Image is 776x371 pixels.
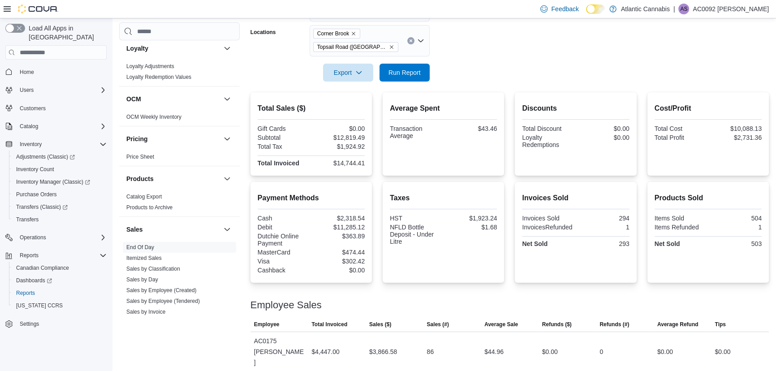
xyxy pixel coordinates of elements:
[126,63,174,69] a: Loyalty Adjustments
[710,215,762,222] div: 504
[13,164,58,175] a: Inventory Count
[258,193,365,203] h2: Payment Methods
[351,31,356,36] button: Remove Corner Brook from selection in this group
[16,264,69,272] span: Canadian Compliance
[16,139,45,150] button: Inventory
[9,299,110,312] button: [US_STATE] CCRS
[16,153,75,160] span: Adjustments (Classic)
[655,103,762,114] h2: Cost/Profit
[710,125,762,132] div: $10,088.13
[313,267,365,274] div: $0.00
[16,121,107,132] span: Catalog
[16,289,35,297] span: Reports
[313,160,365,167] div: $14,744.41
[126,44,148,53] h3: Loyalty
[710,240,762,247] div: 503
[13,151,78,162] a: Adjustments (Classic)
[390,125,442,139] div: Transaction Average
[680,4,687,14] span: AS
[222,224,233,235] button: Sales
[427,321,449,328] span: Sales (#)
[313,125,365,132] div: $0.00
[317,43,387,52] span: Topsail Road ([GEOGRAPHIC_DATA][PERSON_NAME])
[126,244,154,250] a: End Of Day
[445,215,497,222] div: $1,923.24
[13,151,107,162] span: Adjustments (Classic)
[126,174,220,183] button: Products
[16,318,107,329] span: Settings
[222,134,233,144] button: Pricing
[390,224,442,245] div: NFLD Bottle Deposit - Under Litre
[2,65,110,78] button: Home
[254,321,280,328] span: Employee
[126,308,165,315] span: Sales by Invoice
[126,276,158,283] span: Sales by Day
[126,153,154,160] span: Price Sheet
[655,215,707,222] div: Items Sold
[522,103,629,114] h2: Discounts
[369,321,391,328] span: Sales ($)
[13,177,94,187] a: Inventory Manager (Classic)
[551,4,578,13] span: Feedback
[126,63,174,70] span: Loyalty Adjustments
[655,134,707,141] div: Total Profit
[13,189,107,200] span: Purchase Orders
[2,102,110,115] button: Customers
[126,193,162,200] span: Catalog Export
[25,24,107,42] span: Load All Apps in [GEOGRAPHIC_DATA]
[126,73,191,81] span: Loyalty Redemption Values
[693,4,769,14] p: AC0092 [PERSON_NAME]
[578,125,629,132] div: $0.00
[16,121,42,132] button: Catalog
[16,250,42,261] button: Reports
[715,346,730,357] div: $0.00
[657,346,673,357] div: $0.00
[16,277,52,284] span: Dashboards
[222,94,233,104] button: OCM
[13,214,107,225] span: Transfers
[126,114,181,120] a: OCM Weekly Inventory
[522,193,629,203] h2: Invoices Sold
[16,103,107,114] span: Customers
[311,346,339,357] div: $4,447.00
[16,319,43,329] a: Settings
[578,224,629,231] div: 1
[2,231,110,244] button: Operations
[445,125,497,132] div: $43.46
[16,232,50,243] button: Operations
[311,321,347,328] span: Total Invoiced
[16,67,38,78] a: Home
[250,29,276,36] label: Locations
[250,300,322,311] h3: Employee Sales
[13,202,71,212] a: Transfers (Classic)
[655,224,707,231] div: Items Refunded
[542,321,572,328] span: Refunds ($)
[16,178,90,185] span: Inventory Manager (Classic)
[599,321,629,328] span: Refunds (#)
[126,204,172,211] a: Products to Archive
[313,249,365,256] div: $474.44
[13,275,107,286] span: Dashboards
[258,267,310,274] div: Cashback
[9,151,110,163] a: Adjustments (Classic)
[126,225,220,234] button: Sales
[16,85,107,95] span: Users
[258,233,310,247] div: Dutchie Online Payment
[126,134,220,143] button: Pricing
[16,191,57,198] span: Purchase Orders
[13,275,56,286] a: Dashboards
[445,224,497,231] div: $1.68
[222,173,233,184] button: Products
[126,174,154,183] h3: Products
[9,201,110,213] a: Transfers (Classic)
[13,189,60,200] a: Purchase Orders
[20,141,42,148] span: Inventory
[2,120,110,133] button: Catalog
[258,134,310,141] div: Subtotal
[586,4,605,14] input: Dark Mode
[13,300,66,311] a: [US_STATE] CCRS
[655,240,680,247] strong: Net Sold
[313,233,365,240] div: $363.89
[484,346,504,357] div: $44.96
[9,176,110,188] a: Inventory Manager (Classic)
